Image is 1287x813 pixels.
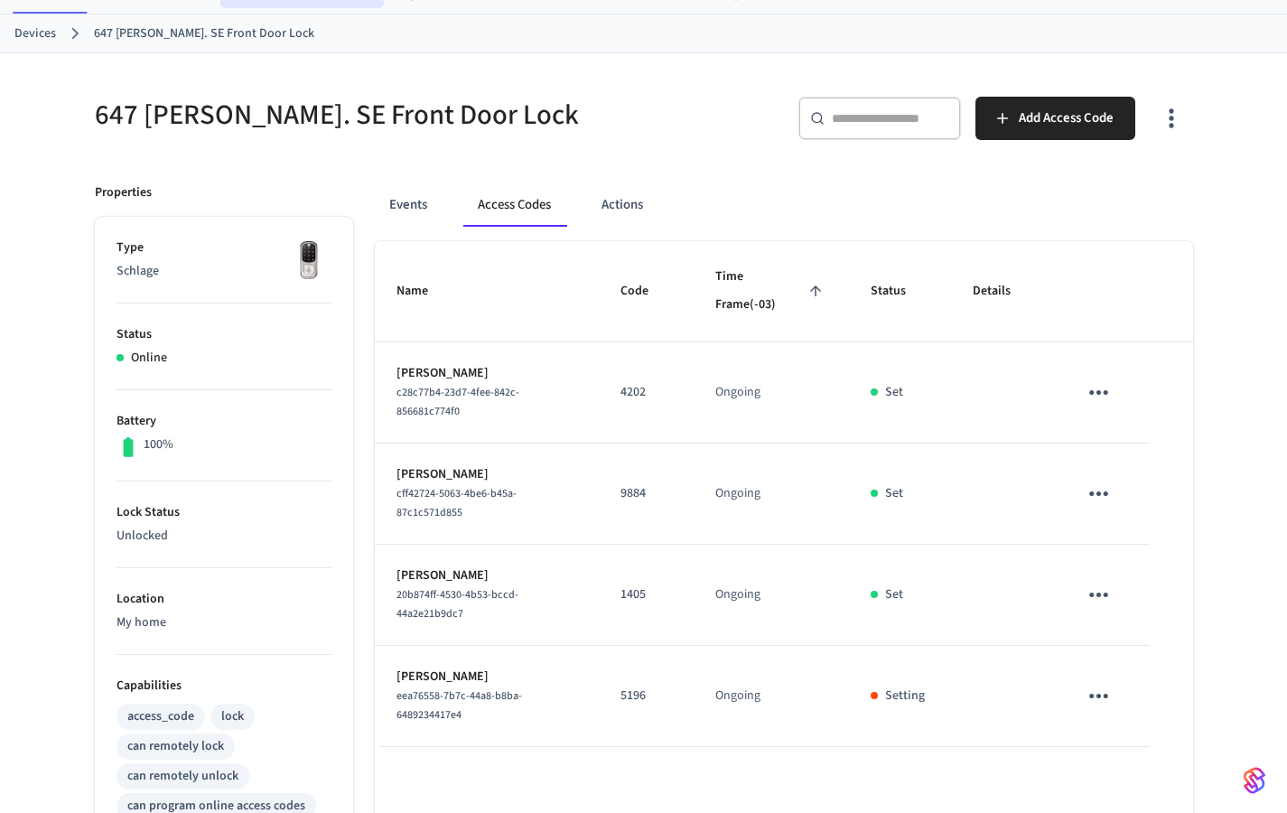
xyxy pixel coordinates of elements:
[396,486,517,520] span: cff42724-5063-4be6-b45a-87c1c571d855
[620,277,672,305] span: Code
[396,277,452,305] span: Name
[117,527,331,546] p: Unlocked
[396,668,578,687] p: [PERSON_NAME]
[14,24,56,43] a: Devices
[117,590,331,609] p: Location
[117,412,331,431] p: Battery
[620,585,672,604] p: 1405
[127,707,194,726] div: access_code
[95,183,152,202] p: Properties
[694,444,849,545] td: Ongoing
[127,767,238,786] div: can remotely unlock
[694,646,849,747] td: Ongoing
[1244,766,1265,795] img: SeamLogoGradient.69752ec5.svg
[620,484,672,503] p: 9884
[117,262,331,281] p: Schlage
[885,687,925,706] p: Setting
[463,183,565,227] button: Access Codes
[117,503,331,522] p: Lock Status
[375,183,1193,227] div: ant example
[117,677,331,696] p: Capabilities
[396,587,518,621] span: 20b874ff-4530-4b53-bccd-44a2e21b9dc7
[871,277,929,305] span: Status
[127,737,224,756] div: can remotely lock
[221,707,244,726] div: lock
[715,263,827,320] span: Time Frame(-03)
[396,688,522,723] span: eea76558-7b7c-44a8-b8ba-6489234417e4
[286,238,331,284] img: Yale Assure Touchscreen Wifi Smart Lock, Satin Nickel, Front
[396,385,519,419] span: c28c77b4-23d7-4fee-842c-856681c774f0
[94,24,314,43] a: 647 [PERSON_NAME]. SE Front Door Lock
[885,585,903,604] p: Set
[144,435,173,454] p: 100%
[587,183,657,227] button: Actions
[396,465,578,484] p: [PERSON_NAME]
[396,364,578,383] p: [PERSON_NAME]
[396,566,578,585] p: [PERSON_NAME]
[95,97,633,134] h5: 647 [PERSON_NAME]. SE Front Door Lock
[1019,107,1114,130] span: Add Access Code
[694,342,849,444] td: Ongoing
[975,97,1135,140] button: Add Access Code
[885,383,903,402] p: Set
[131,349,167,368] p: Online
[973,277,1034,305] span: Details
[375,183,442,227] button: Events
[620,687,672,706] p: 5196
[620,383,672,402] p: 4202
[117,238,331,257] p: Type
[117,613,331,632] p: My home
[885,484,903,503] p: Set
[694,545,849,646] td: Ongoing
[117,325,331,344] p: Status
[375,241,1193,747] table: sticky table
